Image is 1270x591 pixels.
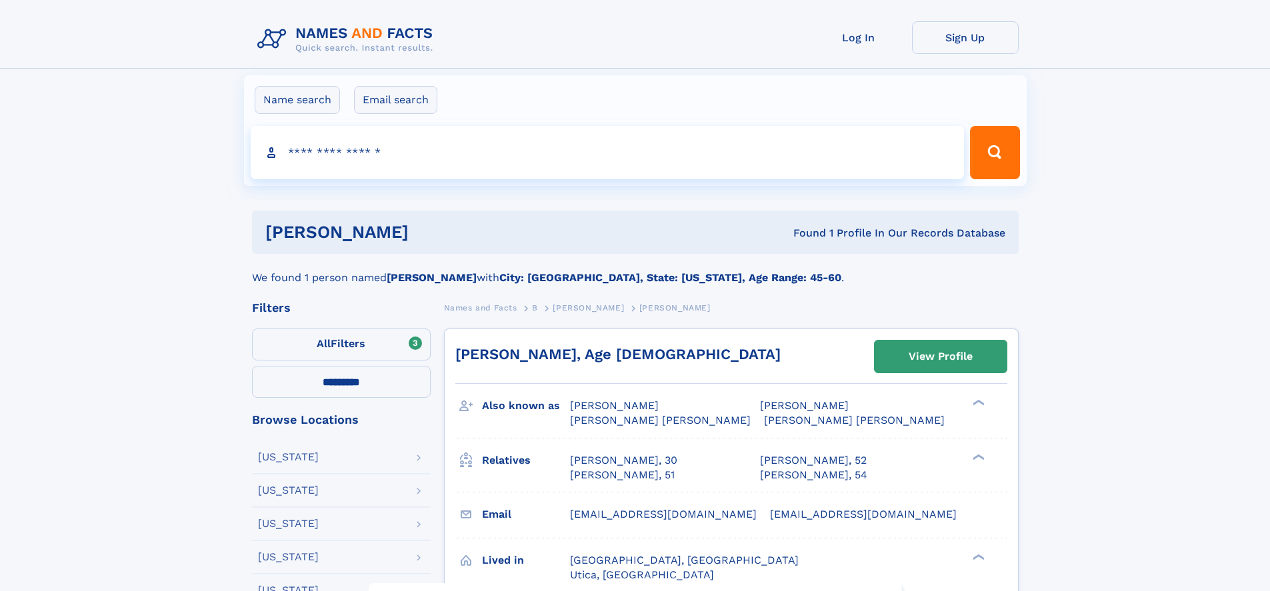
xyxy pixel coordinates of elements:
[912,21,1019,54] a: Sign Up
[909,341,973,372] div: View Profile
[875,340,1007,372] a: View Profile
[532,303,538,312] span: B
[499,271,841,284] b: City: [GEOGRAPHIC_DATA], State: [US_STATE], Age Range: 45-60
[258,485,319,496] div: [US_STATE]
[258,552,319,562] div: [US_STATE]
[251,126,965,179] input: search input
[760,468,867,482] a: [PERSON_NAME], 54
[764,414,945,426] span: [PERSON_NAME] [PERSON_NAME]
[482,549,570,572] h3: Lived in
[970,126,1019,179] button: Search Button
[639,303,711,312] span: [PERSON_NAME]
[265,224,601,241] h1: [PERSON_NAME]
[553,303,624,312] span: [PERSON_NAME]
[570,414,751,426] span: [PERSON_NAME] [PERSON_NAME]
[252,254,1019,286] div: We found 1 person named with .
[387,271,477,284] b: [PERSON_NAME]
[570,453,677,468] a: [PERSON_NAME], 30
[444,299,517,316] a: Names and Facts
[532,299,538,316] a: B
[570,468,675,482] a: [PERSON_NAME], 51
[969,398,985,407] div: ❯
[760,453,867,468] a: [PERSON_NAME], 52
[482,449,570,472] h3: Relatives
[258,452,319,462] div: [US_STATE]
[482,394,570,417] h3: Also known as
[570,568,714,581] span: Utica, [GEOGRAPHIC_DATA]
[570,554,799,566] span: [GEOGRAPHIC_DATA], [GEOGRAPHIC_DATA]
[969,552,985,561] div: ❯
[252,328,431,360] label: Filters
[255,86,340,114] label: Name search
[760,399,849,412] span: [PERSON_NAME]
[252,21,444,57] img: Logo Names and Facts
[601,226,1005,241] div: Found 1 Profile In Our Records Database
[805,21,912,54] a: Log In
[570,399,659,412] span: [PERSON_NAME]
[969,452,985,461] div: ❯
[770,508,957,520] span: [EMAIL_ADDRESS][DOMAIN_NAME]
[252,414,431,426] div: Browse Locations
[354,86,437,114] label: Email search
[482,503,570,526] h3: Email
[455,346,781,362] a: [PERSON_NAME], Age [DEMOGRAPHIC_DATA]
[317,337,331,350] span: All
[570,508,757,520] span: [EMAIL_ADDRESS][DOMAIN_NAME]
[252,302,431,314] div: Filters
[258,518,319,529] div: [US_STATE]
[553,299,624,316] a: [PERSON_NAME]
